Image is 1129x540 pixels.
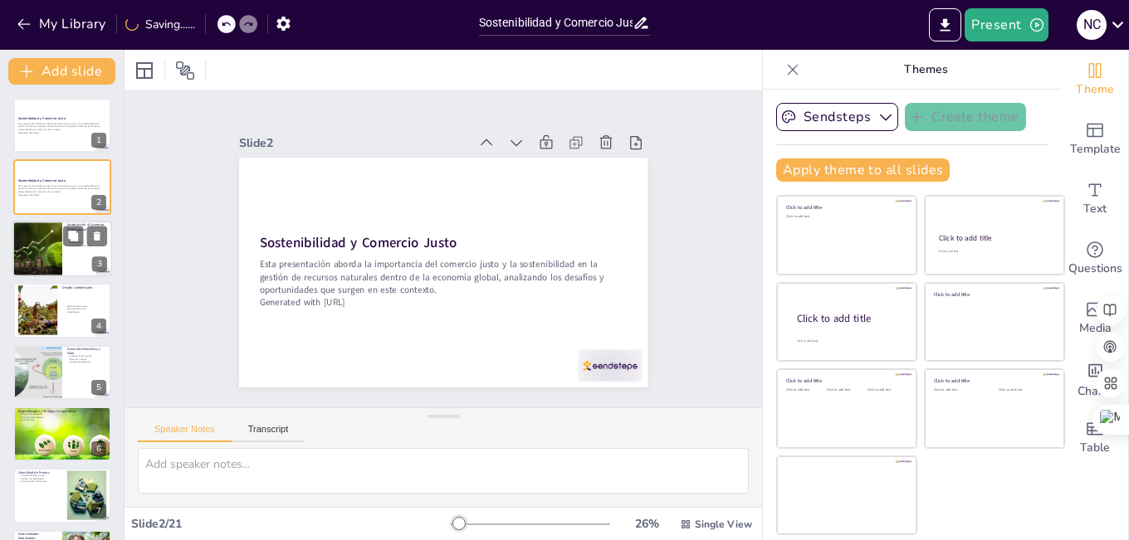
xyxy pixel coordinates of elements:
[18,477,62,480] p: Políticas de Estabilidad
[91,319,106,333] div: 4
[1062,109,1128,169] div: Add ready made slides
[131,516,451,532] div: Slide 2 / 21
[1062,50,1128,109] div: Change the overall theme
[1062,169,1128,229] div: Add text boxes
[87,226,107,246] button: Delete Slide
[91,380,106,395] div: 5
[1062,289,1128,348] div: Add images, graphics, shapes or video
[627,516,667,532] div: 26 %
[91,195,106,210] div: 2
[67,238,107,241] p: Comercio
[62,285,106,290] p: Desafíos Ambientales
[18,116,66,120] strong: Sostenibilidad y Comercio Justo
[786,377,905,384] div: Click to add title
[12,11,113,37] button: My Library
[786,388,824,392] div: Click to add text
[999,388,1051,392] div: Click to add text
[67,241,107,245] p: Globalización
[13,159,111,214] div: 2
[13,345,111,400] div: 5
[905,103,1026,131] button: Create theme
[18,183,106,192] p: Esta presentación aborda la importancia del comercio justo y la sostenibilidad en la gestión de r...
[67,244,107,247] p: Desarrollo Sostenible
[131,57,158,84] div: Layout
[67,360,106,363] p: Nuevas Metodologías
[1077,10,1107,40] div: N C
[91,504,106,518] div: 7
[18,412,106,416] p: Ventajas Comparativas
[1080,439,1110,457] span: Table
[64,304,108,308] p: Valoración Monetaria
[934,377,1053,384] div: Click to add title
[1077,8,1107,41] button: N C
[1076,80,1114,99] span: Theme
[929,8,961,41] button: Export to PowerPoint
[260,214,457,253] strong: Sostenibilidad y Comercio Justo
[797,312,903,326] div: Click to add title
[1068,260,1122,278] span: Questions
[18,409,106,414] p: Especialización y Ventajas Comparativas
[67,358,106,361] p: Recursos Valiosos
[776,158,950,182] button: Apply theme to all slides
[827,388,864,392] div: Click to add text
[67,354,106,358] p: Enfoque Reduccionista
[13,406,111,461] div: 6
[256,239,626,315] p: Esta presentación aborda la importancia del comercio justo y la sostenibilidad en la gestión de r...
[251,114,481,153] div: Slide 2
[67,347,106,356] p: Economía Neoclásica y Valor
[797,339,902,343] div: Click to add body
[868,388,905,392] div: Click to add text
[934,290,1053,297] div: Click to add title
[939,233,1049,243] div: Click to add title
[91,133,106,148] div: 1
[18,122,106,131] p: Esta presentación aborda la importancia del comercio justo y la sostenibilidad en la gestión de r...
[18,480,62,484] p: Diversificación de Recursos
[125,17,195,32] div: Saving......
[175,61,195,80] span: Position
[786,215,905,219] div: Click to add text
[786,204,905,211] div: Click to add title
[1078,382,1112,401] span: Charts
[18,192,106,196] p: Generated with [URL]
[64,308,108,311] p: Toma de Decisiones
[938,250,1048,254] div: Click to add text
[1083,200,1107,218] span: Text
[91,441,106,456] div: 6
[92,256,107,271] div: 3
[1062,229,1128,289] div: Get real-time input from your audience
[479,11,633,35] input: Insert title
[254,276,621,328] p: Generated with [URL]
[1070,140,1121,158] span: Template
[18,470,62,475] p: Volatilidad de Precios
[64,311,108,314] p: Metodologías
[1062,408,1128,468] div: Add a table
[18,416,106,419] p: Crecimiento Económico
[67,222,107,231] p: Introducción al Comercio Internacional
[13,468,111,523] div: 7
[695,518,752,531] span: Single View
[965,8,1048,41] button: Present
[1062,348,1128,408] div: Add charts and graphs
[138,424,232,442] button: Speaker Notes
[8,58,115,85] button: Add slide
[934,388,986,392] div: Click to add text
[13,283,111,338] div: 4
[63,226,83,246] button: Duplicate Slide
[776,103,898,131] button: Sendsteps
[18,474,62,478] p: Inestabilidad Económica
[232,424,305,442] button: Transcript
[18,131,106,134] p: Generated with [URL]
[18,419,106,422] p: Diversificación
[12,221,112,277] div: 3
[18,178,66,182] strong: Sostenibilidad y Comercio Justo
[13,98,111,153] div: 1
[1079,319,1112,338] span: Media
[806,50,1045,90] p: Themes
